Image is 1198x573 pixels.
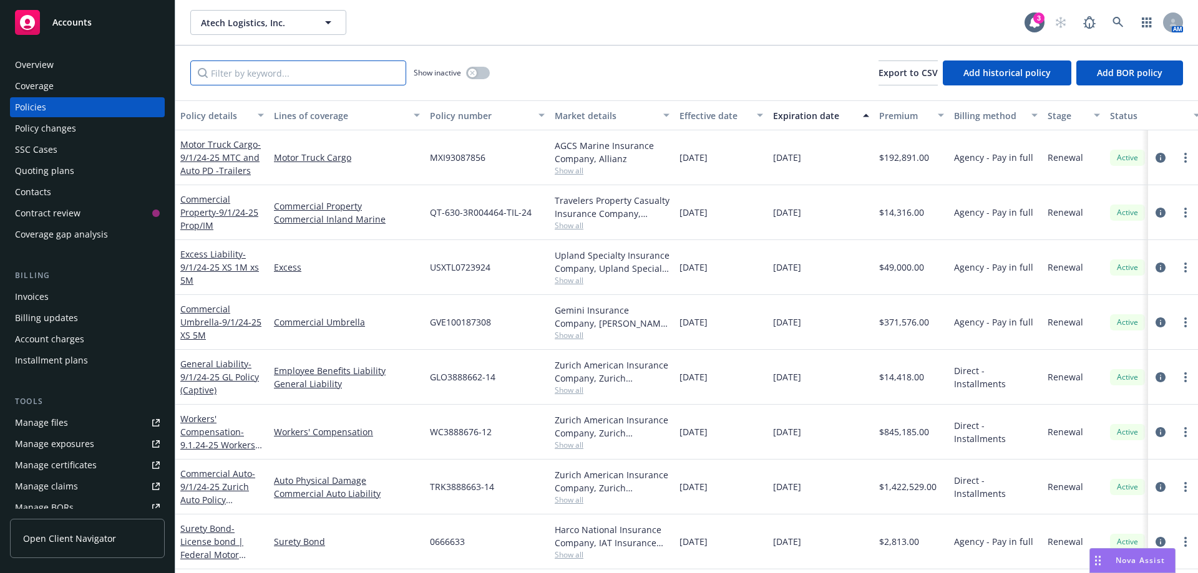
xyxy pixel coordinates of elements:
span: Agency - Pay in full [954,151,1033,164]
a: more [1178,370,1193,385]
span: Agency - Pay in full [954,535,1033,548]
span: Active [1115,262,1140,273]
span: Renewal [1048,206,1083,219]
div: Tools [10,395,165,408]
a: circleInformation [1153,205,1168,220]
a: Account charges [10,329,165,349]
span: QT-630-3R004464-TIL-24 [430,206,532,219]
a: Policy changes [10,118,165,138]
a: Manage certificates [10,455,165,475]
span: $14,418.00 [879,370,924,383]
span: $1,422,529.00 [879,480,937,493]
div: Quoting plans [15,161,74,181]
span: [DATE] [773,480,801,493]
a: more [1178,150,1193,165]
span: GVE100187308 [430,315,491,329]
span: [DATE] [679,425,708,438]
a: Coverage gap analysis [10,224,165,244]
span: Agency - Pay in full [954,206,1033,219]
div: Zurich American Insurance Company, Zurich Insurance Group [555,468,670,494]
span: WC3888676-12 [430,425,492,438]
span: Direct - Installments [954,419,1038,445]
button: Policy details [175,100,269,130]
span: [DATE] [679,370,708,383]
span: [DATE] [679,480,708,493]
span: Add historical policy [963,67,1051,79]
span: [DATE] [679,315,708,329]
span: [DATE] [773,315,801,329]
span: - 9/1/24-25 MTC and Auto PD -Trailers [180,138,261,176]
button: Add historical policy [943,60,1071,85]
span: Show all [555,385,670,395]
div: Manage BORs [15,498,74,518]
div: Manage files [15,413,68,433]
div: Zurich American Insurance Company, Zurich Insurance Group, Artex risk [555,413,670,440]
div: Stage [1048,109,1086,122]
span: $14,316.00 [879,206,924,219]
a: Surety Bond [274,535,420,548]
div: Manage exposures [15,434,94,454]
span: Active [1115,536,1140,547]
span: $49,000.00 [879,261,924,274]
span: [DATE] [773,151,801,164]
span: MXI93087856 [430,151,485,164]
div: Coverage [15,76,54,96]
a: Manage exposures [10,434,165,454]
a: Manage files [10,413,165,433]
span: Renewal [1048,425,1083,438]
a: circleInformation [1153,315,1168,330]
a: Contacts [10,182,165,202]
span: - 9/1/24-25 Prop/IM [180,206,258,231]
a: more [1178,260,1193,275]
a: Billing updates [10,308,165,328]
a: more [1178,425,1193,440]
a: circleInformation [1153,260,1168,275]
a: more [1178,205,1193,220]
a: Motor Truck Cargo [274,151,420,164]
button: Stage [1043,100,1105,130]
a: circleInformation [1153,534,1168,549]
a: General Liability [180,358,259,396]
span: Show all [555,220,670,231]
span: [DATE] [679,151,708,164]
a: Manage claims [10,476,165,496]
span: Show all [555,275,670,286]
span: Add BOR policy [1097,67,1162,79]
div: AGCS Marine Insurance Company, Allianz [555,139,670,165]
div: Travelers Property Casualty Insurance Company, Travelers Insurance [555,194,670,220]
a: Workers' Compensation [180,413,255,464]
div: Harco National Insurance Company, IAT Insurance Group [555,523,670,549]
div: Policies [15,97,46,117]
span: - 9.1.24-25 Workers Comp (Captive) [180,426,262,464]
span: Agency - Pay in full [954,315,1033,329]
span: Renewal [1048,535,1083,548]
a: circleInformation [1153,425,1168,440]
span: Nova Assist [1116,555,1165,566]
div: Manage claims [15,476,78,496]
button: Premium [874,100,949,130]
a: circleInformation [1153,370,1168,385]
span: - 9/1/24-25 XS 1M xs 5M [180,248,259,286]
a: Coverage [10,76,165,96]
span: [DATE] [679,206,708,219]
div: Premium [879,109,930,122]
div: Gemini Insurance Company, [PERSON_NAME] Corporation, [GEOGRAPHIC_DATA] [555,304,670,330]
a: Commercial Auto Liability [274,487,420,500]
a: more [1178,479,1193,494]
span: Active [1115,207,1140,218]
span: [DATE] [679,261,708,274]
div: Zurich American Insurance Company, Zurich Insurance Group, Artex risk [555,359,670,385]
span: Renewal [1048,370,1083,383]
div: Contract review [15,203,80,223]
a: Invoices [10,287,165,307]
div: Account charges [15,329,84,349]
div: Billing [10,269,165,282]
div: SSC Cases [15,140,57,160]
a: Motor Truck Cargo [180,138,261,176]
div: Policy number [430,109,531,122]
button: Nova Assist [1089,548,1176,573]
a: Commercial Property [274,200,420,213]
a: Accounts [10,5,165,40]
span: 0666633 [430,535,465,548]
